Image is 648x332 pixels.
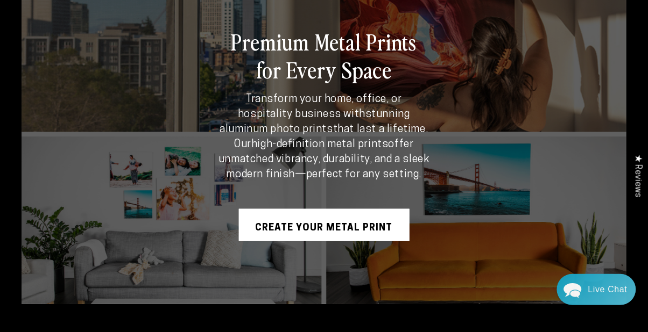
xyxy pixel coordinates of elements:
div: Contact Us Directly [588,274,628,305]
a: CREATE YOUR METAL PRINT [239,209,410,241]
div: Click to open Judge.me floating reviews tab [628,146,648,206]
h2: Premium Metal Prints for Every Space [219,27,429,83]
div: Chat widget toggle [557,274,636,305]
strong: high-definition metal prints [251,139,389,150]
p: Transform your home, office, or hospitality business with that last a lifetime. Our offer unmatch... [219,92,429,182]
strong: stunning aluminum photo prints [220,109,410,135]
